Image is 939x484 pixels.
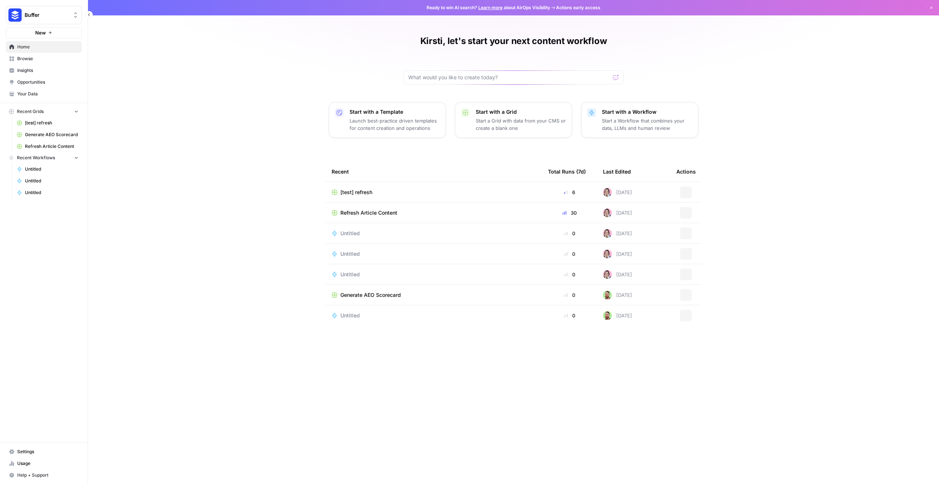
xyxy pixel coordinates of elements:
p: Start with a Grid [476,108,566,116]
button: Start with a WorkflowStart a Workflow that combines your data, LLMs and human review [581,102,698,138]
span: Ready to win AI search? about AirOps Visibility [427,4,550,11]
div: 0 [548,250,591,258]
button: Start with a TemplateLaunch best-practice driven templates for content creation and operations [329,102,446,138]
div: [DATE] [603,208,632,217]
img: Buffer Logo [8,8,22,22]
p: Start a Grid with data from your CMS or create a blank one [476,117,566,132]
div: 0 [548,312,591,319]
a: Your Data [6,88,82,100]
a: Learn more [478,5,503,10]
span: Opportunities [17,79,78,85]
p: Start with a Workflow [602,108,692,116]
div: Total Runs (7d) [548,161,586,182]
div: 30 [548,209,591,216]
a: Settings [6,446,82,458]
input: What would you like to create today? [408,74,610,81]
span: [test] refresh [25,120,78,126]
div: 6 [548,189,591,196]
a: Untitled [332,230,536,237]
p: Start with a Template [350,108,440,116]
div: Recent [332,161,536,182]
button: New [6,27,82,38]
a: Home [6,41,82,53]
button: Start with a GridStart a Grid with data from your CMS or create a blank one [455,102,572,138]
a: Refresh Article Content [14,141,82,152]
span: Recent Grids [17,108,44,115]
div: 0 [548,230,591,237]
span: Settings [17,448,78,455]
button: Help + Support [6,469,82,481]
span: Generate AEO Scorecard [340,291,401,299]
a: Generate AEO Scorecard [332,291,536,299]
img: h0tmkl8gkwk0b1sam96cuweejb2d [603,291,612,299]
span: Untitled [340,312,360,319]
div: [DATE] [603,250,632,258]
span: Untitled [25,178,78,184]
span: Usage [17,460,78,467]
span: Home [17,44,78,50]
span: Recent Workflows [17,154,55,161]
a: Browse [6,53,82,65]
a: Untitled [332,250,536,258]
span: Untitled [340,230,360,237]
span: Browse [17,55,78,62]
a: Opportunities [6,76,82,88]
img: 7qegyrliwuqjl22pzvdeloi1adlp [603,270,612,279]
a: Untitled [14,175,82,187]
button: Workspace: Buffer [6,6,82,24]
span: Untitled [25,189,78,196]
a: Untitled [332,312,536,319]
img: 7qegyrliwuqjl22pzvdeloi1adlp [603,250,612,258]
span: Untitled [340,250,360,258]
h1: Kirsti, let's start your next content workflow [420,35,607,47]
span: Untitled [25,166,78,172]
div: Last Edited [603,161,631,182]
button: Recent Workflows [6,152,82,163]
span: Refresh Article Content [25,143,78,150]
a: Untitled [332,271,536,278]
span: Your Data [17,91,78,97]
span: Untitled [340,271,360,278]
div: [DATE] [603,270,632,279]
a: Generate AEO Scorecard [14,129,82,141]
span: Refresh Article Content [340,209,397,216]
img: 7qegyrliwuqjl22pzvdeloi1adlp [603,188,612,197]
a: [test] refresh [332,189,536,196]
span: [test] refresh [340,189,372,196]
div: [DATE] [603,188,632,197]
a: Refresh Article Content [332,209,536,216]
img: 7qegyrliwuqjl22pzvdeloi1adlp [603,208,612,217]
div: 0 [548,291,591,299]
a: [test] refresh [14,117,82,129]
span: Help + Support [17,472,78,478]
span: Actions early access [556,4,600,11]
div: Actions [676,161,696,182]
div: [DATE] [603,311,632,320]
span: Insights [17,67,78,74]
div: 0 [548,271,591,278]
span: Buffer [25,11,69,19]
a: Untitled [14,187,82,199]
div: [DATE] [603,229,632,238]
img: 7qegyrliwuqjl22pzvdeloi1adlp [603,229,612,238]
div: [DATE] [603,291,632,299]
p: Launch best-practice driven templates for content creation and operations [350,117,440,132]
img: h0tmkl8gkwk0b1sam96cuweejb2d [603,311,612,320]
span: Generate AEO Scorecard [25,131,78,138]
a: Untitled [14,163,82,175]
button: Recent Grids [6,106,82,117]
a: Insights [6,65,82,76]
p: Start a Workflow that combines your data, LLMs and human review [602,117,692,132]
a: Usage [6,458,82,469]
span: New [35,29,46,36]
